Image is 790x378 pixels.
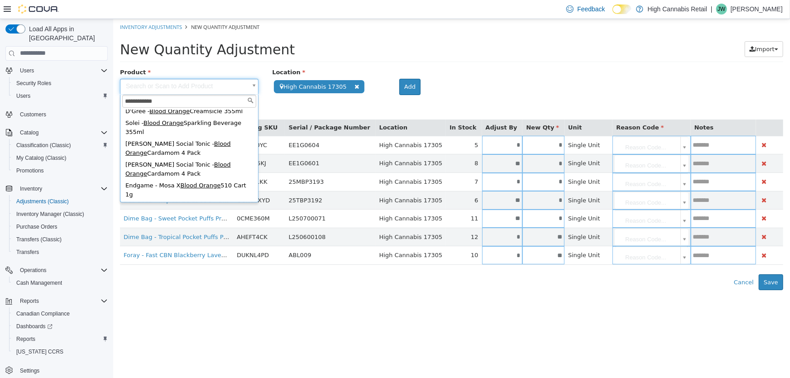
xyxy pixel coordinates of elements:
[2,364,111,377] button: Settings
[9,77,111,90] button: Security Roles
[13,346,67,357] a: [US_STATE] CCRS
[16,236,62,243] span: Transfers (Classic)
[13,221,108,232] span: Purchase Orders
[9,139,111,152] button: Classification (Classic)
[9,119,143,140] div: [PERSON_NAME] Social Tonic - Cardamom 4 Pack
[2,182,111,195] button: Inventory
[9,333,111,345] button: Reports
[16,335,35,343] span: Reports
[20,129,38,136] span: Catalog
[13,308,108,319] span: Canadian Compliance
[16,249,39,256] span: Transfers
[16,80,51,87] span: Security Roles
[13,334,108,345] span: Reports
[16,310,70,317] span: Canadian Compliance
[16,265,50,276] button: Operations
[13,196,72,207] a: Adjustments (Classic)
[718,4,725,14] span: JW
[13,334,39,345] a: Reports
[16,183,108,194] span: Inventory
[16,109,108,120] span: Customers
[9,98,143,119] div: Solei - Sparkling Beverage 355ml
[16,348,63,355] span: [US_STATE] CCRS
[13,78,55,89] a: Security Roles
[13,140,108,151] span: Classification (Classic)
[13,247,108,258] span: Transfers
[13,165,48,176] a: Promotions
[9,90,111,102] button: Users
[16,198,69,205] span: Adjustments (Classic)
[16,323,53,330] span: Dashboards
[613,5,632,14] input: Dark Mode
[20,67,34,74] span: Users
[13,153,70,163] a: My Catalog (Classic)
[16,223,57,230] span: Purchase Orders
[20,185,42,192] span: Inventory
[16,154,67,162] span: My Catalog (Classic)
[9,152,111,164] button: My Catalog (Classic)
[16,183,46,194] button: Inventory
[16,296,43,306] button: Reports
[18,5,59,14] img: Cova
[13,321,108,332] span: Dashboards
[9,345,111,358] button: [US_STATE] CCRS
[13,321,56,332] a: Dashboards
[13,278,66,288] a: Cash Management
[9,246,111,258] button: Transfers
[12,121,118,137] span: Blood Orange
[25,24,108,43] span: Load All Apps in [GEOGRAPHIC_DATA]
[648,4,708,14] p: High Cannabis Retail
[36,89,77,96] span: Blood Orange
[9,307,111,320] button: Canadian Compliance
[13,140,75,151] a: Classification (Classic)
[16,142,71,149] span: Classification (Classic)
[9,140,143,161] div: [PERSON_NAME] Social Tonic - Cardamom 4 Pack
[13,234,108,245] span: Transfers (Classic)
[9,277,111,289] button: Cash Management
[16,127,42,138] button: Catalog
[13,196,108,207] span: Adjustments (Classic)
[13,209,108,220] span: Inventory Manager (Classic)
[9,233,111,246] button: Transfers (Classic)
[16,127,108,138] span: Catalog
[716,4,727,14] div: Julie Wood
[16,265,108,276] span: Operations
[577,5,605,14] span: Feedback
[16,109,50,120] a: Customers
[20,297,39,305] span: Reports
[20,267,47,274] span: Operations
[13,346,108,357] span: Washington CCRS
[9,161,143,182] div: Endgame - Mosa X 510 Cart 1g
[16,92,30,100] span: Users
[20,367,39,374] span: Settings
[13,91,34,101] a: Users
[13,308,73,319] a: Canadian Compliance
[2,264,111,277] button: Operations
[9,208,111,220] button: Inventory Manager (Classic)
[13,278,108,288] span: Cash Management
[9,195,111,208] button: Adjustments (Classic)
[13,221,61,232] a: Purchase Orders
[9,320,111,333] a: Dashboards
[13,153,108,163] span: My Catalog (Classic)
[30,100,71,107] span: Blood Orange
[13,91,108,101] span: Users
[13,247,43,258] a: Transfers
[16,65,108,76] span: Users
[9,164,111,177] button: Promotions
[13,78,108,89] span: Security Roles
[16,65,38,76] button: Users
[16,296,108,306] span: Reports
[9,220,111,233] button: Purchase Orders
[16,364,108,376] span: Settings
[20,111,46,118] span: Customers
[13,209,88,220] a: Inventory Manager (Classic)
[2,126,111,139] button: Catalog
[12,142,118,158] span: Blood Orange
[2,108,111,121] button: Customers
[731,4,783,14] p: [PERSON_NAME]
[13,165,108,176] span: Promotions
[9,86,143,99] div: D'Gree - Creamsicle 355ml
[16,279,62,287] span: Cash Management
